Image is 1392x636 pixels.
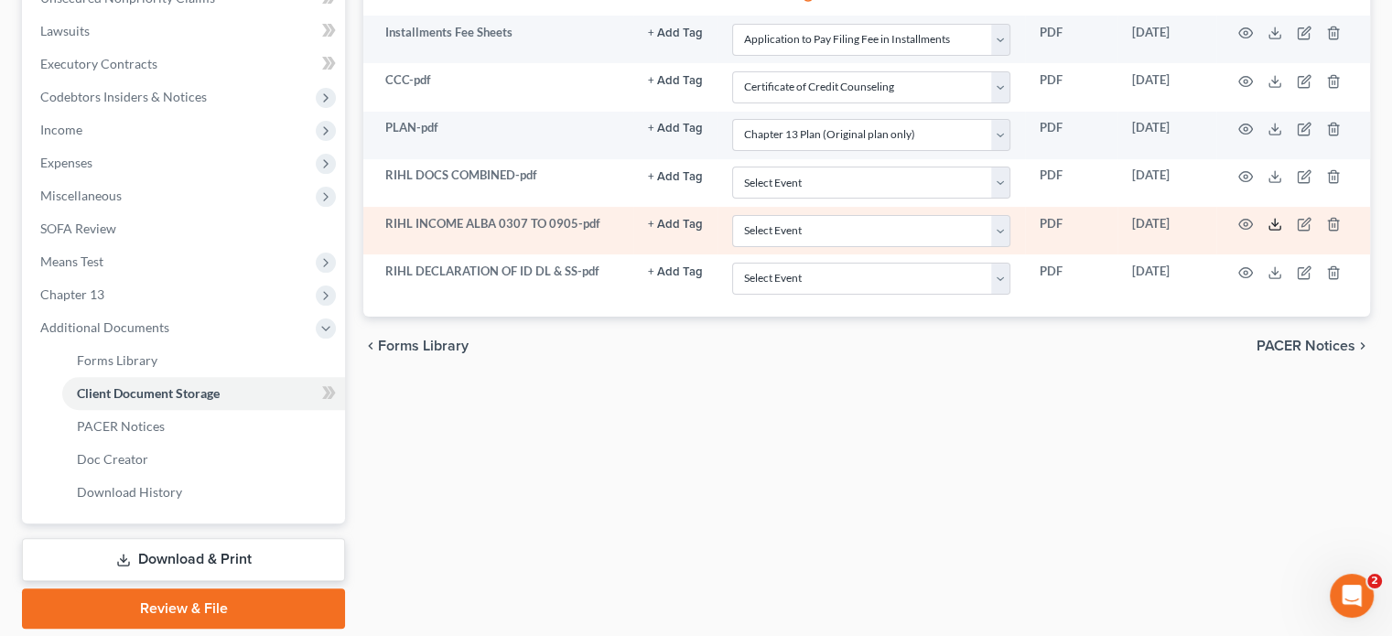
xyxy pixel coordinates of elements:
span: SOFA Review [40,221,116,236]
td: RIHL DECLARATION OF ID DL & SS-pdf [363,254,633,302]
a: SOFA Review [26,212,345,245]
span: Doc Creator [77,451,148,467]
span: Lawsuits [40,23,90,38]
a: + Add Tag [648,167,703,184]
td: [DATE] [1117,16,1216,63]
td: CCC-pdf [363,63,633,111]
span: PACER Notices [1257,339,1355,353]
td: PDF [1025,16,1117,63]
span: PACER Notices [77,418,165,434]
button: + Add Tag [648,219,703,231]
span: 2 [1367,574,1382,588]
button: + Add Tag [648,266,703,278]
a: Client Document Storage [62,377,345,410]
span: Income [40,122,82,137]
td: PDF [1025,112,1117,159]
td: [DATE] [1117,63,1216,111]
span: Client Document Storage [77,385,220,401]
td: PDF [1025,254,1117,302]
td: PDF [1025,63,1117,111]
button: + Add Tag [648,27,703,39]
td: Installments Fee Sheets [363,16,633,63]
iframe: Intercom live chat [1330,574,1374,618]
td: [DATE] [1117,254,1216,302]
a: + Add Tag [648,119,703,136]
span: Forms Library [378,339,469,353]
a: + Add Tag [648,71,703,89]
a: Doc Creator [62,443,345,476]
td: PDF [1025,207,1117,254]
button: + Add Tag [648,75,703,87]
td: RIHL DOCS COMBINED-pdf [363,159,633,207]
i: chevron_left [363,339,378,353]
span: Means Test [40,253,103,269]
button: PACER Notices chevron_right [1257,339,1370,353]
span: Miscellaneous [40,188,122,203]
span: Additional Documents [40,319,169,335]
a: Review & File [22,588,345,629]
button: + Add Tag [648,123,703,135]
a: Lawsuits [26,15,345,48]
a: Forms Library [62,344,345,377]
span: Executory Contracts [40,56,157,71]
td: [DATE] [1117,207,1216,254]
span: Expenses [40,155,92,170]
a: PACER Notices [62,410,345,443]
td: PDF [1025,159,1117,207]
button: chevron_left Forms Library [363,339,469,353]
a: + Add Tag [648,24,703,41]
span: Forms Library [77,352,157,368]
span: Chapter 13 [40,286,104,302]
a: Download History [62,476,345,509]
button: + Add Tag [648,171,703,183]
a: Executory Contracts [26,48,345,81]
a: + Add Tag [648,215,703,232]
i: chevron_right [1355,339,1370,353]
a: + Add Tag [648,263,703,280]
span: Codebtors Insiders & Notices [40,89,207,104]
td: [DATE] [1117,159,1216,207]
td: [DATE] [1117,112,1216,159]
td: RIHL INCOME ALBA 0307 TO 0905-pdf [363,207,633,254]
a: Download & Print [22,538,345,581]
span: Download History [77,484,182,500]
td: PLAN-pdf [363,112,633,159]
